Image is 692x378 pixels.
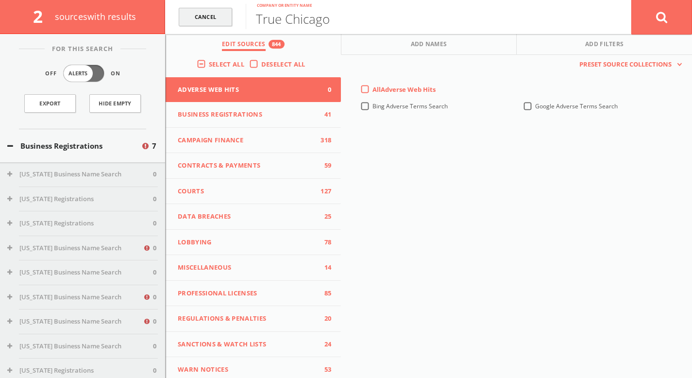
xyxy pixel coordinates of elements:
[317,314,331,324] span: 20
[269,40,285,49] div: 844
[153,317,156,326] span: 0
[7,243,143,253] button: [US_STATE] Business Name Search
[7,219,153,228] button: [US_STATE] Registrations
[317,161,331,171] span: 59
[166,332,341,358] button: Sanctions & Watch Lists24
[7,342,153,351] button: [US_STATE] Business Name Search
[152,140,156,152] span: 7
[317,212,331,222] span: 25
[166,128,341,154] button: Campaign Finance318
[535,102,618,110] span: Google Adverse Terms Search
[178,136,317,145] span: Campaign Finance
[166,230,341,256] button: Lobbying78
[153,292,156,302] span: 0
[166,306,341,332] button: Regulations & Penalties20
[317,263,331,273] span: 14
[317,110,331,120] span: 41
[178,365,317,375] span: WARN Notices
[317,238,331,247] span: 78
[55,11,136,22] span: source s with results
[209,60,244,69] span: Select All
[222,40,266,51] span: Edit Sources
[7,366,153,376] button: [US_STATE] Registrations
[178,263,317,273] span: Miscellaneous
[166,179,341,205] button: Courts127
[372,102,448,110] span: Bing Adverse Terms Search
[317,136,331,145] span: 318
[153,268,156,277] span: 0
[178,110,317,120] span: Business Registrations
[166,102,341,128] button: Business Registrations41
[178,212,317,222] span: Data Breaches
[166,255,341,281] button: Miscellaneous14
[89,94,141,113] button: Hide Empty
[341,34,517,55] button: Add Names
[178,314,317,324] span: Regulations & Penalties
[153,219,156,228] span: 0
[178,238,317,247] span: Lobbying
[166,281,341,307] button: Professional Licenses85
[111,69,120,78] span: On
[411,40,447,51] span: Add Names
[153,194,156,204] span: 0
[574,60,676,69] span: Preset Source Collections
[574,60,682,69] button: Preset Source Collections
[517,34,692,55] button: Add Filters
[317,187,331,196] span: 127
[153,366,156,376] span: 0
[7,268,153,277] button: [US_STATE] Business Name Search
[166,77,341,103] button: Adverse Web Hits0
[7,170,153,179] button: [US_STATE] Business Name Search
[33,5,51,28] span: 2
[153,342,156,351] span: 0
[178,340,317,349] span: Sanctions & Watch Lists
[317,85,331,95] span: 0
[178,289,317,298] span: Professional Licenses
[585,40,624,51] span: Add Filters
[7,194,153,204] button: [US_STATE] Registrations
[45,44,120,54] span: For This Search
[166,204,341,230] button: Data Breaches25
[153,243,156,253] span: 0
[178,85,317,95] span: Adverse Web Hits
[24,94,76,113] a: Export
[7,292,143,302] button: [US_STATE] Business Name Search
[178,161,317,171] span: Contracts & Payments
[178,187,317,196] span: Courts
[7,140,141,152] button: Business Registrations
[166,34,341,55] button: Edit Sources844
[261,60,305,69] span: Deselect All
[372,85,436,94] span: All Adverse Web Hits
[153,170,156,179] span: 0
[45,69,57,78] span: Off
[317,365,331,375] span: 53
[166,153,341,179] button: Contracts & Payments59
[317,289,331,298] span: 85
[7,317,143,326] button: [US_STATE] Business Name Search
[179,8,232,27] a: Cancel
[317,340,331,349] span: 24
